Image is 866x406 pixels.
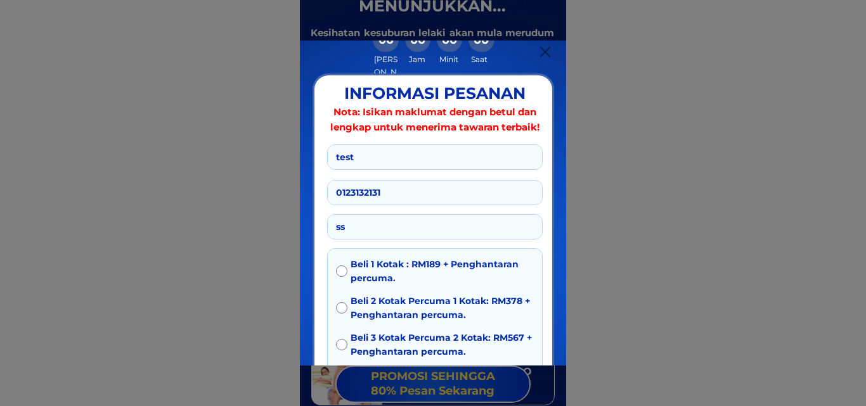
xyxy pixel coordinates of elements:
[351,294,534,322] span: Beli 2 Kotak Percuma 1 Kotak: RM378 + Penghantaran percuma.
[333,145,537,169] input: Nama penuh...
[333,82,536,105] div: INFORMASI PESANAN
[467,53,492,65] div: Saat
[333,181,537,205] input: Nombor telefon...
[436,53,462,65] div: Minit
[373,53,398,90] div: [PERSON_NAME]
[404,53,430,65] div: Jam
[325,105,545,135] div: Nota: Isikan maklumat dengan betul dan lengkap untuk menerima tawaran terbaik!
[351,331,534,359] span: Beli 3 Kotak Percuma 2 Kotak: RM567 + Penghantaran percuma.
[351,257,534,286] span: Beli 1 Kotak : RM189 + Penghantaran percuma.
[333,215,537,239] input: Alamat...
